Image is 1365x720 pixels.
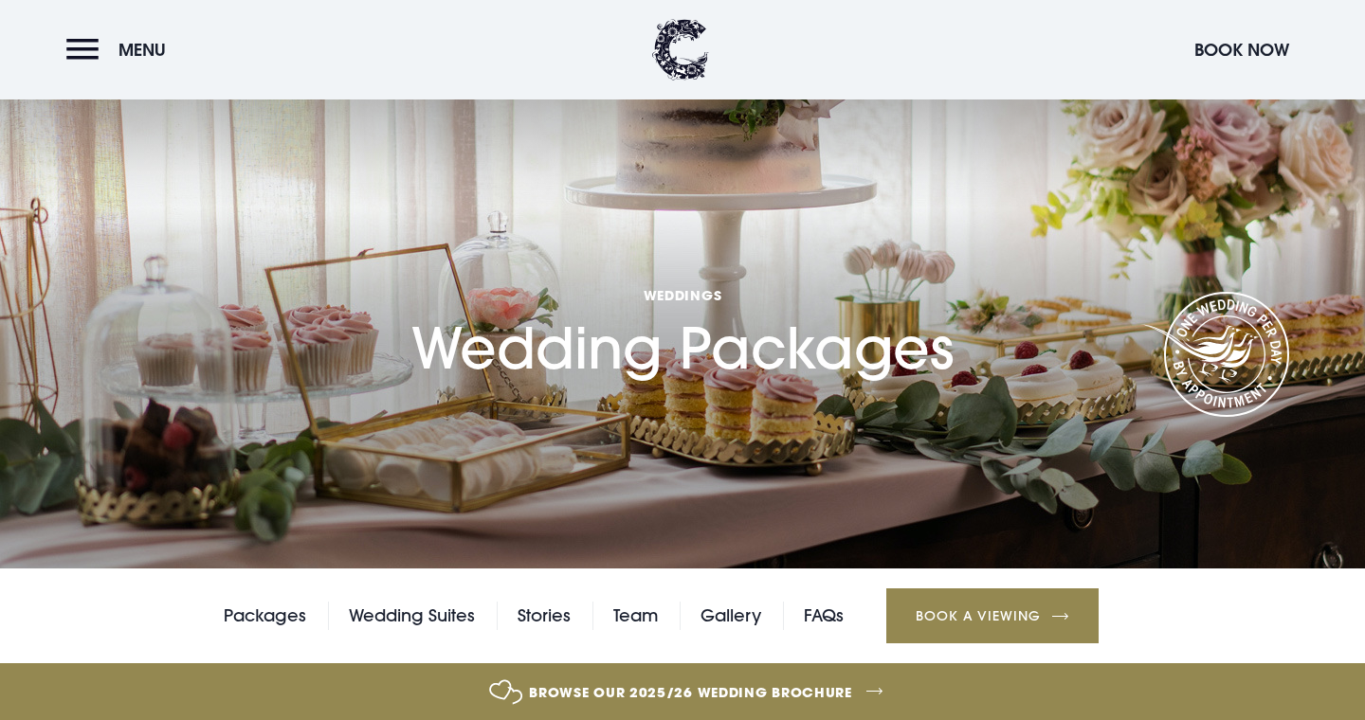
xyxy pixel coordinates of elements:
[118,39,166,61] span: Menu
[804,602,844,630] a: FAQs
[224,602,306,630] a: Packages
[349,602,475,630] a: Wedding Suites
[1185,29,1299,70] button: Book Now
[652,19,709,81] img: Clandeboye Lodge
[613,602,658,630] a: Team
[411,196,954,381] h1: Wedding Packages
[886,588,1099,643] a: Book a Viewing
[66,29,175,70] button: Menu
[701,602,761,630] a: Gallery
[411,286,954,304] span: Weddings
[518,602,571,630] a: Stories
